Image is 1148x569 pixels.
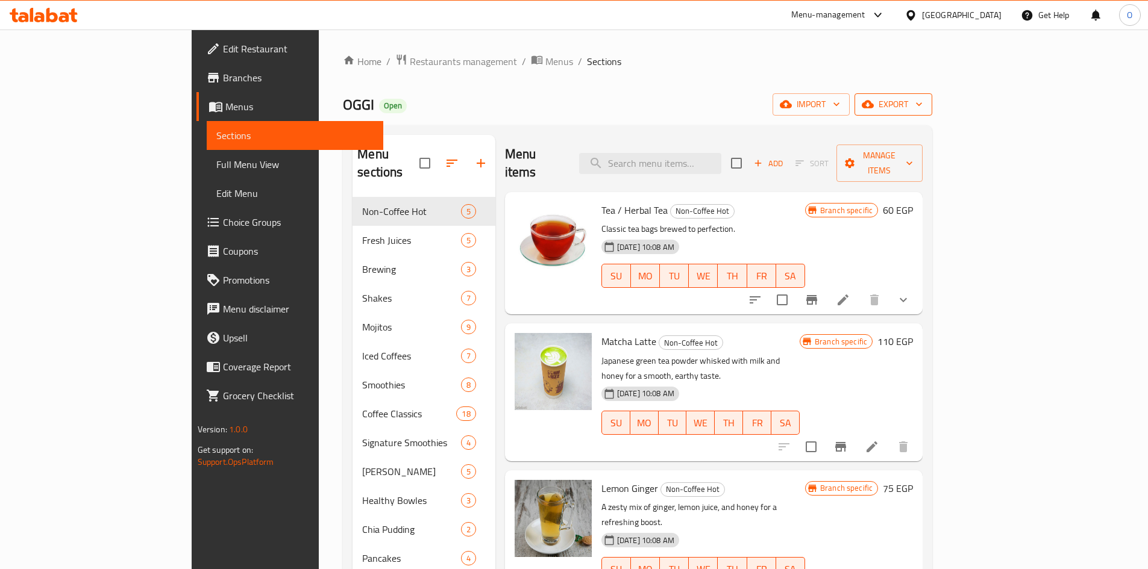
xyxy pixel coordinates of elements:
[505,145,565,181] h2: Menu items
[362,349,460,363] span: Iced Coffees
[353,515,495,544] div: Chia Pudding2
[1127,8,1132,22] span: O
[196,34,383,63] a: Edit Restaurant
[864,97,923,112] span: export
[607,267,626,285] span: SU
[198,454,274,470] a: Support.OpsPlatform
[438,149,466,178] span: Sort sections
[578,54,582,69] li: /
[223,331,374,345] span: Upsell
[461,378,476,392] div: items
[877,333,913,350] h6: 110 EGP
[353,370,495,399] div: Smoothies8
[362,435,460,450] span: Signature Smoothies
[198,421,227,437] span: Version:
[545,54,573,69] span: Menus
[797,285,826,314] button: Branch-specific-item
[362,378,460,392] span: Smoothies
[771,411,800,435] button: SA
[386,54,391,69] li: /
[196,208,383,237] a: Choice Groups
[462,553,475,564] span: 4
[362,204,460,219] span: Non-Coffee Hot
[223,273,374,287] span: Promotions
[362,320,460,334] div: Mojitos
[207,121,383,150] a: Sections
[922,8,1002,22] div: [GEOGRAPHIC_DATA]
[748,414,767,432] span: FR
[462,264,475,275] span: 3
[776,414,795,432] span: SA
[782,97,840,112] span: import
[461,464,476,479] div: items
[196,63,383,92] a: Branches
[461,435,476,450] div: items
[671,204,734,218] span: Non-Coffee Hot
[659,336,723,350] span: Non-Coffee Hot
[461,493,476,508] div: items
[462,437,475,449] span: 4
[223,215,374,229] span: Choice Groups
[515,202,592,279] img: Tea / Herbal Tea
[601,353,800,384] p: Japanese green tea powder whisked with milk and honey for a smooth, earthy taste.
[456,406,475,421] div: items
[601,222,805,237] p: Classic tea bags brewed to perfection.
[659,411,687,435] button: TU
[860,285,889,314] button: delete
[229,421,248,437] span: 1.0.0
[749,154,788,173] span: Add item
[353,341,495,370] div: Iced Coffees7
[343,54,932,69] nav: breadcrumb
[216,157,374,172] span: Full Menu View
[815,482,877,494] span: Branch specific
[896,293,911,307] svg: Show Choices
[362,551,460,565] span: Pancakes
[353,255,495,284] div: Brewing3
[770,287,795,312] span: Select to update
[515,333,592,410] img: Matcha Latte
[353,486,495,515] div: Healthy Bowles3
[815,205,877,216] span: Branch specific
[462,293,475,304] span: 7
[462,379,475,391] span: 8
[196,323,383,352] a: Upsell
[889,285,918,314] button: show more
[752,157,785,170] span: Add
[457,408,475,420] span: 18
[196,266,383,294] a: Promotions
[216,186,374,201] span: Edit Menu
[223,42,374,56] span: Edit Restaurant
[461,349,476,363] div: items
[781,267,800,285] span: SA
[670,204,735,219] div: Non-Coffee Hot
[223,302,374,316] span: Menu disclaimer
[749,154,788,173] button: Add
[353,457,495,486] div: [PERSON_NAME]5
[198,442,253,458] span: Get support on:
[718,264,747,288] button: TH
[846,148,914,178] span: Manage items
[607,414,626,432] span: SU
[362,493,460,508] span: Healthy Bowles
[362,262,460,276] span: Brewing
[724,151,749,176] span: Select section
[357,145,419,181] h2: Menu sections
[694,267,713,285] span: WE
[791,8,865,22] div: Menu-management
[196,92,383,121] a: Menus
[461,320,476,334] div: items
[665,267,684,285] span: TU
[635,414,654,432] span: MO
[207,179,383,208] a: Edit Menu
[691,414,710,432] span: WE
[522,54,526,69] li: /
[810,336,872,347] span: Branch specific
[461,551,476,565] div: items
[362,233,460,247] span: Fresh Juices
[207,150,383,179] a: Full Menu View
[661,482,724,496] span: Non-Coffee Hot
[798,434,824,459] span: Select to update
[715,411,743,435] button: TH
